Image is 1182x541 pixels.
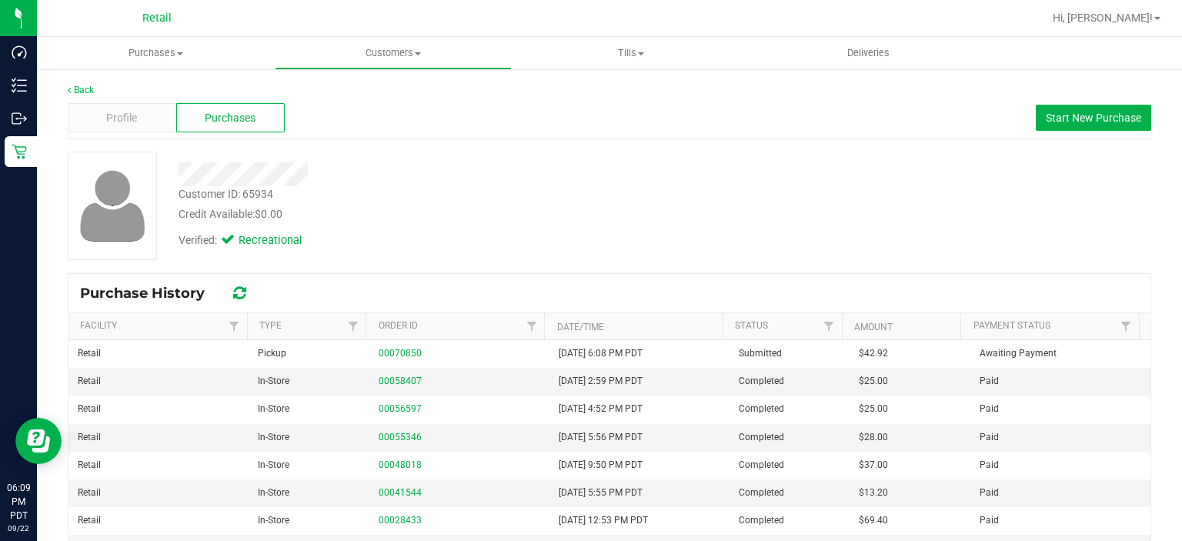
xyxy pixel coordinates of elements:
[106,110,137,126] span: Profile
[222,313,247,339] a: Filter
[179,232,300,249] div: Verified:
[1053,12,1153,24] span: Hi, [PERSON_NAME]!
[816,313,841,339] a: Filter
[12,78,27,93] inline-svg: Inventory
[980,374,999,389] span: Paid
[78,486,101,500] span: Retail
[1046,112,1141,124] span: Start New Purchase
[735,320,768,331] a: Status
[379,515,422,526] a: 00028433
[80,285,220,302] span: Purchase History
[559,458,643,473] span: [DATE] 9:50 PM PDT
[275,46,512,60] span: Customers
[12,111,27,126] inline-svg: Outbound
[258,346,286,361] span: Pickup
[739,513,784,528] span: Completed
[12,144,27,159] inline-svg: Retail
[379,320,418,331] a: Order ID
[379,348,422,359] a: 00070850
[68,85,94,95] a: Back
[258,402,289,416] span: In-Store
[559,430,643,445] span: [DATE] 5:56 PM PDT
[859,458,888,473] span: $37.00
[739,402,784,416] span: Completed
[258,374,289,389] span: In-Store
[739,486,784,500] span: Completed
[78,402,101,416] span: Retail
[512,37,750,69] a: Tills
[739,374,784,389] span: Completed
[854,322,893,332] a: Amount
[980,486,999,500] span: Paid
[980,513,999,528] span: Paid
[980,430,999,445] span: Paid
[80,320,117,331] a: Facility
[859,430,888,445] span: $28.00
[379,459,422,470] a: 00048018
[379,487,422,498] a: 00041544
[379,403,422,414] a: 00056597
[258,430,289,445] span: In-Store
[78,430,101,445] span: Retail
[750,37,987,69] a: Deliveries
[12,45,27,60] inline-svg: Dashboard
[142,12,172,25] span: Retail
[72,166,153,245] img: user-icon.png
[980,346,1057,361] span: Awaiting Payment
[1036,105,1151,131] button: Start New Purchase
[340,313,366,339] a: Filter
[7,481,30,523] p: 06:09 PM PDT
[973,320,1050,331] a: Payment Status
[980,458,999,473] span: Paid
[205,110,255,126] span: Purchases
[859,513,888,528] span: $69.40
[513,46,749,60] span: Tills
[739,346,782,361] span: Submitted
[739,458,784,473] span: Completed
[859,402,888,416] span: $25.00
[739,430,784,445] span: Completed
[826,46,910,60] span: Deliveries
[258,458,289,473] span: In-Store
[78,374,101,389] span: Retail
[258,513,289,528] span: In-Store
[179,186,273,202] div: Customer ID: 65934
[559,346,643,361] span: [DATE] 6:08 PM PDT
[859,486,888,500] span: $13.20
[559,402,643,416] span: [DATE] 4:52 PM PDT
[78,346,101,361] span: Retail
[78,458,101,473] span: Retail
[519,313,544,339] a: Filter
[559,374,643,389] span: [DATE] 2:59 PM PDT
[255,208,282,220] span: $0.00
[37,46,275,60] span: Purchases
[15,418,62,464] iframe: Resource center
[78,513,101,528] span: Retail
[275,37,513,69] a: Customers
[1114,313,1139,339] a: Filter
[559,513,648,528] span: [DATE] 12:53 PM PDT
[179,206,709,222] div: Credit Available:
[557,322,604,332] a: Date/Time
[859,374,888,389] span: $25.00
[7,523,30,534] p: 09/22
[258,486,289,500] span: In-Store
[980,402,999,416] span: Paid
[859,346,888,361] span: $42.92
[239,232,300,249] span: Recreational
[259,320,282,331] a: Type
[559,486,643,500] span: [DATE] 5:55 PM PDT
[379,376,422,386] a: 00058407
[379,432,422,442] a: 00055346
[37,37,275,69] a: Purchases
